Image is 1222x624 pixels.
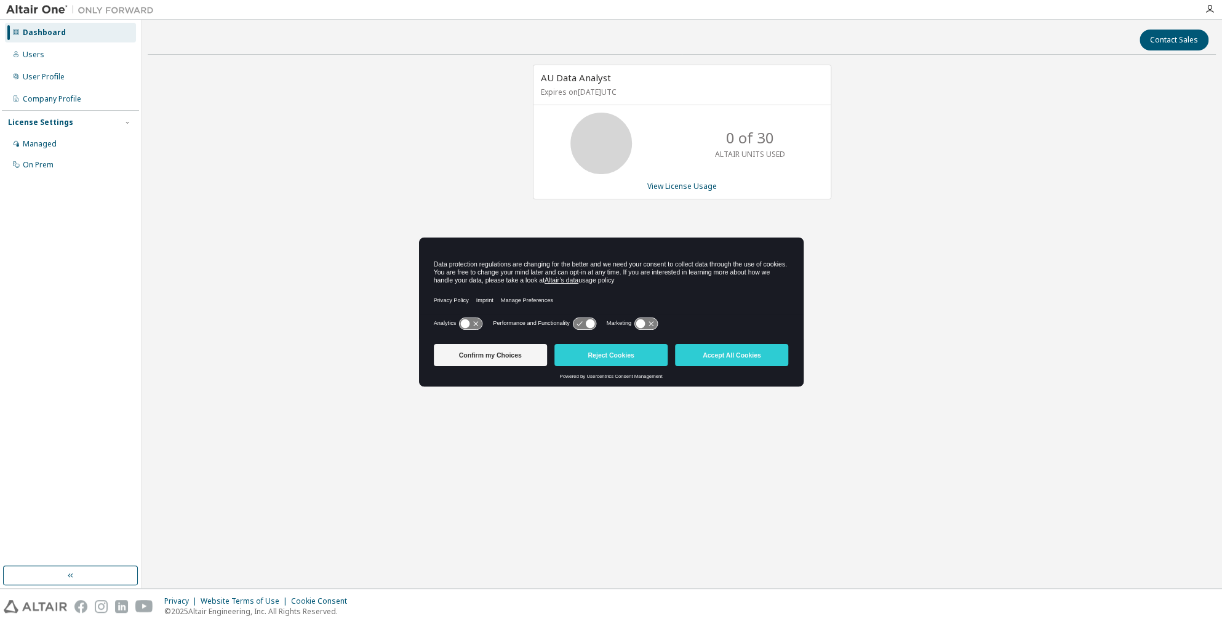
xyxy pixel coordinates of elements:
[164,606,354,617] p: © 2025 Altair Engineering, Inc. All Rights Reserved.
[23,28,66,38] div: Dashboard
[291,596,354,606] div: Cookie Consent
[726,127,774,148] p: 0 of 30
[23,50,44,60] div: Users
[6,4,160,16] img: Altair One
[164,596,201,606] div: Privacy
[541,87,820,97] p: Expires on [DATE] UTC
[23,139,57,149] div: Managed
[1140,30,1208,50] button: Contact Sales
[115,600,128,613] img: linkedin.svg
[4,600,67,613] img: altair_logo.svg
[23,160,54,170] div: On Prem
[135,600,153,613] img: youtube.svg
[95,600,108,613] img: instagram.svg
[541,71,611,84] span: AU Data Analyst
[8,118,73,127] div: License Settings
[23,94,81,104] div: Company Profile
[715,149,785,159] p: ALTAIR UNITS USED
[74,600,87,613] img: facebook.svg
[201,596,291,606] div: Website Terms of Use
[647,181,717,191] a: View License Usage
[23,72,65,82] div: User Profile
